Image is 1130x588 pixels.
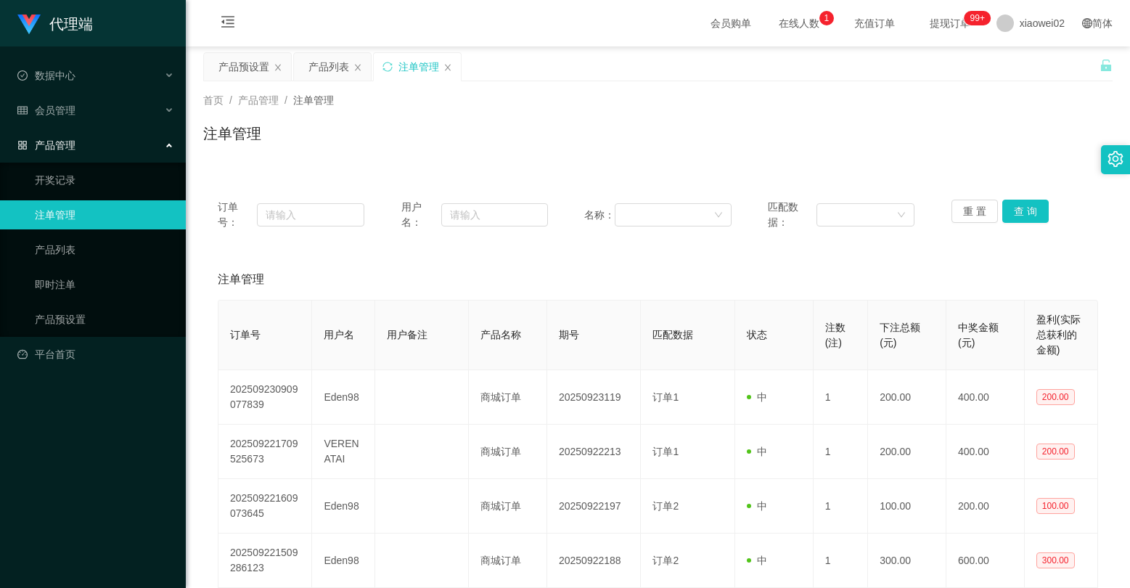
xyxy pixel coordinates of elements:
a: 图标: dashboard平台首页 [17,340,174,369]
span: 产品管理 [238,94,279,106]
i: 图标: menu-fold [203,1,253,47]
span: 注单管理 [218,271,264,288]
span: 中奖金额(元) [958,322,999,348]
i: 图标: unlock [1100,59,1113,72]
input: 请输入 [441,203,548,226]
td: 20250922213 [547,425,641,479]
span: 300.00 [1036,552,1075,568]
span: 会员管理 [17,105,75,116]
a: 代理端 [17,17,93,29]
span: 订单2 [652,555,679,566]
span: 匹配数据 [652,329,693,340]
span: 盈利(实际总获利的金额) [1036,314,1081,356]
h1: 代理端 [49,1,93,47]
td: 1 [814,370,869,425]
span: 100.00 [1036,498,1075,514]
i: 图标: appstore-o [17,140,28,150]
span: / [229,94,232,106]
span: 下注总额(元) [880,322,920,348]
span: 期号 [559,329,579,340]
td: 100.00 [868,479,946,534]
td: 商城订单 [469,370,547,425]
td: Eden98 [312,370,374,425]
span: 产品名称 [480,329,521,340]
td: 202509221509286123 [218,534,312,588]
td: 200.00 [868,370,946,425]
span: 中 [747,391,767,403]
span: 注单管理 [293,94,334,106]
span: 200.00 [1036,444,1075,460]
i: 图标: close [443,63,452,72]
span: 在线人数 [771,18,827,28]
span: 充值订单 [847,18,902,28]
i: 图标: setting [1108,151,1123,167]
td: 400.00 [946,425,1025,479]
i: 图标: sync [382,62,393,72]
span: 用户备注 [387,329,427,340]
td: 300.00 [868,534,946,588]
td: 400.00 [946,370,1025,425]
td: 202509221609073645 [218,479,312,534]
span: / [284,94,287,106]
i: 图标: down [714,211,723,221]
span: 提现订单 [922,18,978,28]
i: 图标: table [17,105,28,115]
td: 1 [814,425,869,479]
td: 商城订单 [469,425,547,479]
td: Eden98 [312,534,374,588]
span: 订单2 [652,500,679,512]
button: 重 置 [951,200,998,223]
span: 200.00 [1036,389,1075,405]
td: 1 [814,479,869,534]
span: 订单号 [230,329,261,340]
td: 200.00 [868,425,946,479]
td: 商城订单 [469,479,547,534]
a: 开奖记录 [35,166,174,195]
td: 200.00 [946,479,1025,534]
i: 图标: global [1082,18,1092,28]
a: 注单管理 [35,200,174,229]
span: 订单1 [652,446,679,457]
span: 用户名 [324,329,354,340]
i: 图标: close [353,63,362,72]
span: 数据中心 [17,70,75,81]
span: 订单1 [652,391,679,403]
td: Eden98 [312,479,374,534]
span: 中 [747,500,767,512]
td: 600.00 [946,534,1025,588]
span: 中 [747,446,767,457]
h1: 注单管理 [203,123,261,144]
span: 首页 [203,94,224,106]
sup: 1 [819,11,834,25]
td: 1 [814,534,869,588]
button: 查 询 [1002,200,1049,223]
p: 1 [824,11,829,25]
span: 匹配数据： [768,200,816,230]
td: VERENATAI [312,425,374,479]
td: 商城订单 [469,534,547,588]
span: 用户名： [401,200,441,230]
img: logo.9652507e.png [17,15,41,35]
i: 图标: close [274,63,282,72]
td: 20250922197 [547,479,641,534]
i: 图标: down [897,211,906,221]
span: 中 [747,555,767,566]
span: 名称： [584,208,615,223]
span: 产品管理 [17,139,75,151]
a: 即时注单 [35,270,174,299]
td: 202509230909077839 [218,370,312,425]
span: 状态 [747,329,767,340]
span: 注数(注) [825,322,846,348]
td: 20250922188 [547,534,641,588]
i: 图标: check-circle-o [17,70,28,81]
div: 产品列表 [308,53,349,81]
div: 注单管理 [398,53,439,81]
a: 产品预设置 [35,305,174,334]
td: 202509221709525673 [218,425,312,479]
span: 订单号： [218,200,257,230]
div: 产品预设置 [218,53,269,81]
input: 请输入 [257,203,364,226]
sup: 1198 [965,11,991,25]
a: 产品列表 [35,235,174,264]
td: 20250923119 [547,370,641,425]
